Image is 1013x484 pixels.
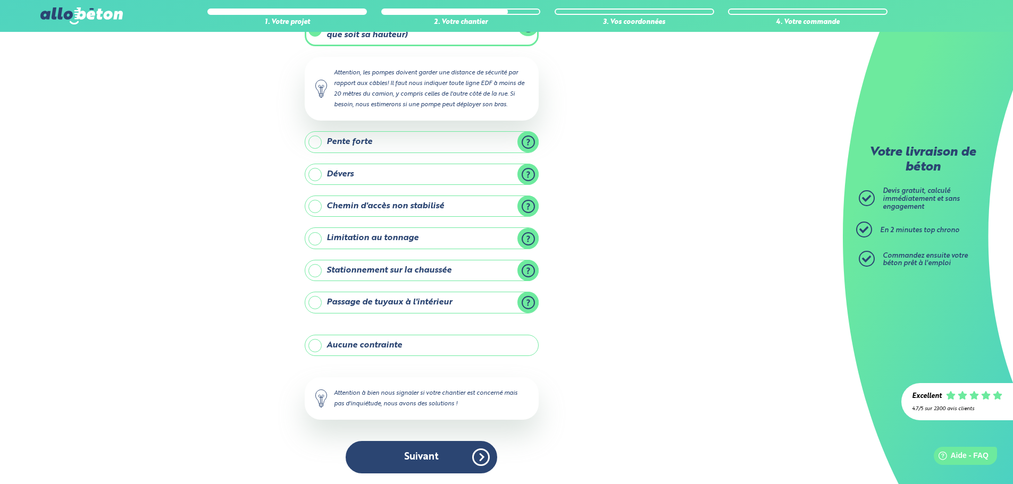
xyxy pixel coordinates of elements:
div: 2. Votre chantier [381,19,541,27]
label: Passage de tuyaux à l'intérieur [305,292,539,313]
img: allobéton [40,7,122,24]
label: Aucune contrainte [305,335,539,356]
div: Attention à bien nous signaler si votre chantier est concerné mais pas d'inquiétude, nous avons d... [305,377,539,420]
button: Suivant [346,441,497,473]
label: Dévers [305,164,539,185]
label: Stationnement sur la chaussée [305,260,539,281]
div: Attention, les pompes doivent garder une distance de sécurité par rapport aux câbles! Il faut nou... [305,57,539,121]
div: 1. Votre projet [207,19,367,27]
label: Limitation au tonnage [305,227,539,249]
iframe: Help widget launcher [918,443,1001,472]
label: Chemin d'accès non stabilisé [305,196,539,217]
div: 3. Vos coordonnées [555,19,714,27]
label: Pente forte [305,131,539,152]
div: 4. Votre commande [728,19,888,27]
